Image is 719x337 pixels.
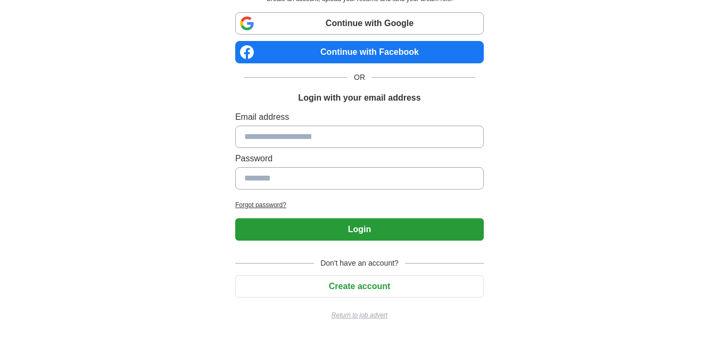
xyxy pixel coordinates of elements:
a: Forgot password? [235,200,484,210]
a: Continue with Facebook [235,41,484,63]
label: Password [235,152,484,165]
a: Continue with Google [235,12,484,35]
label: Email address [235,111,484,124]
span: OR [348,72,371,83]
button: Login [235,218,484,241]
h1: Login with your email address [298,92,420,104]
a: Return to job advert [235,310,484,320]
a: Create account [235,282,484,291]
button: Create account [235,275,484,298]
span: Don't have an account? [314,258,405,269]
